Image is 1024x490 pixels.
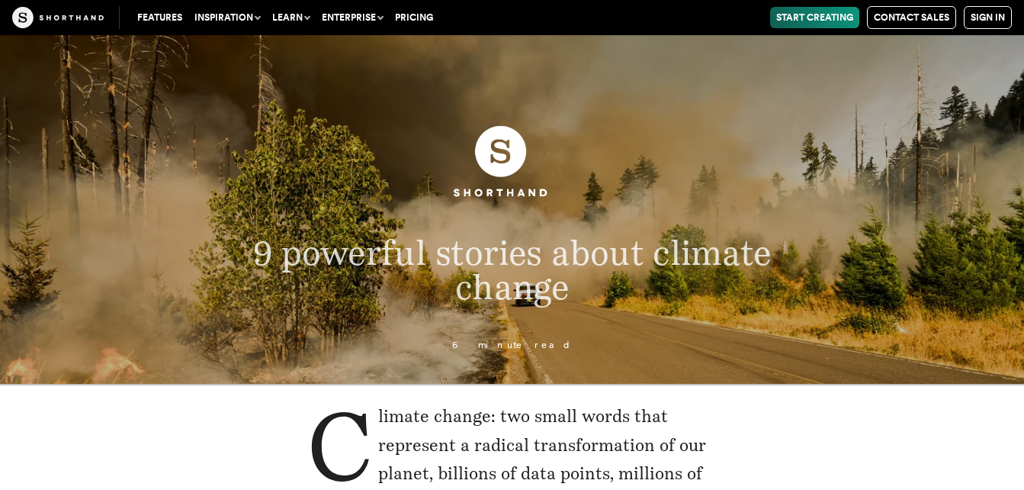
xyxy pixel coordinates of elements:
img: The Craft [12,7,104,28]
p: 6 minute read [156,340,868,350]
a: Contact Sales [867,6,956,29]
a: Features [131,7,188,28]
button: Learn [266,7,316,28]
span: 9 powerful stories about climate change [252,231,771,307]
button: Inspiration [188,7,266,28]
a: Pricing [389,7,439,28]
a: Start Creating [770,7,859,28]
a: Sign in [964,6,1012,29]
button: Enterprise [316,7,389,28]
